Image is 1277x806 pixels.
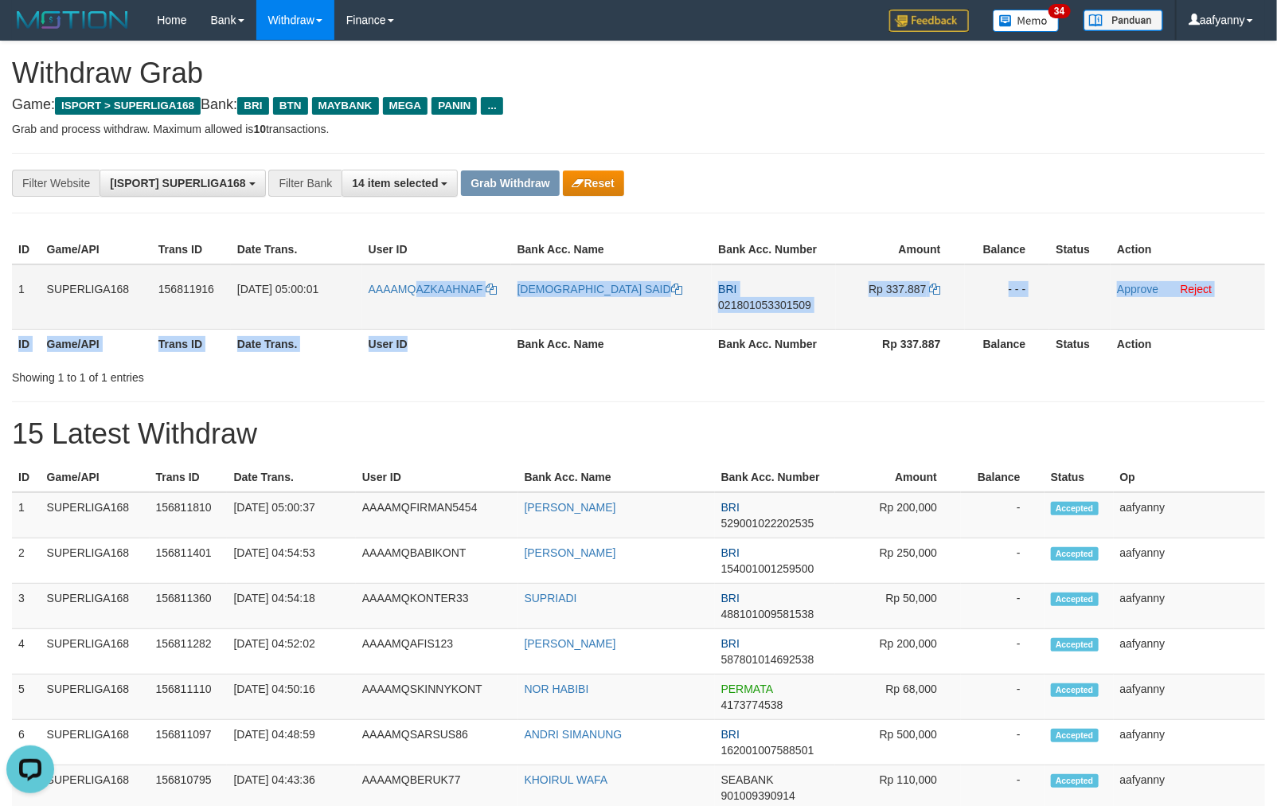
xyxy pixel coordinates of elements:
th: Amount [835,463,961,492]
td: aafyanny [1114,629,1265,675]
td: Rp 200,000 [835,492,961,538]
th: ID [12,235,41,264]
span: Copy 4173774538 to clipboard [721,698,783,711]
span: PANIN [432,97,477,115]
span: BRI [721,637,740,650]
td: AAAAMQBABIKONT [356,538,518,584]
th: Bank Acc. Number [712,329,836,358]
td: SUPERLIGA168 [41,629,150,675]
td: - [961,492,1045,538]
td: Rp 250,000 [835,538,961,584]
span: ... [481,97,502,115]
td: 156811810 [150,492,228,538]
td: 1 [12,492,41,538]
td: 156811110 [150,675,228,720]
td: aafyanny [1114,675,1265,720]
th: Bank Acc. Name [518,463,715,492]
a: [DEMOGRAPHIC_DATA] SAID [517,283,682,295]
td: AAAAMQSKINNYKONT [356,675,518,720]
button: Open LiveChat chat widget [6,6,54,54]
td: 156811401 [150,538,228,584]
td: AAAAMQSARSUS86 [356,720,518,765]
span: 156811916 [158,283,214,295]
span: Copy 488101009581538 to clipboard [721,608,814,620]
td: 156811360 [150,584,228,629]
th: Rp 337.887 [836,329,964,358]
td: [DATE] 04:54:53 [227,538,355,584]
td: SUPERLIGA168 [41,584,150,629]
td: aafyanny [1114,720,1265,765]
span: BRI [721,728,740,741]
th: Bank Acc. Name [511,329,713,358]
span: 34 [1049,4,1070,18]
td: - [961,538,1045,584]
span: Accepted [1051,593,1099,606]
td: aafyanny [1114,492,1265,538]
span: Rp 337.887 [869,283,926,295]
span: BRI [237,97,268,115]
a: Approve [1117,283,1158,295]
span: BRI [721,546,740,559]
th: Bank Acc. Number [712,235,836,264]
a: [PERSON_NAME] [525,546,616,559]
a: SUPRIADI [525,592,577,604]
td: SUPERLIGA168 [41,264,152,330]
td: SUPERLIGA168 [41,675,150,720]
th: Date Trans. [231,329,362,358]
div: Filter Bank [268,170,342,197]
td: - [961,675,1045,720]
td: 1 [12,264,41,330]
a: Copy 337887 to clipboard [930,283,941,295]
span: 14 item selected [352,177,438,190]
th: Action [1111,235,1265,264]
span: BTN [273,97,308,115]
td: AAAAMQKONTER33 [356,584,518,629]
span: [DATE] 05:00:01 [237,283,318,295]
a: KHOIRUL WAFA [525,773,608,786]
div: Filter Website [12,170,100,197]
td: 156811097 [150,720,228,765]
h1: 15 Latest Withdraw [12,418,1265,450]
th: Game/API [41,329,152,358]
span: Accepted [1051,502,1099,515]
span: AAAAMQAZKAAHNAF [369,283,483,295]
span: Copy 162001007588501 to clipboard [721,744,814,757]
span: BRI [718,283,736,295]
th: Trans ID [152,329,231,358]
h1: Withdraw Grab [12,57,1265,89]
th: ID [12,329,41,358]
th: Balance [965,235,1050,264]
div: Showing 1 to 1 of 1 entries [12,363,520,385]
h4: Game: Bank: [12,97,1265,113]
th: User ID [362,235,511,264]
td: 4 [12,629,41,675]
td: aafyanny [1114,584,1265,629]
td: 3 [12,584,41,629]
span: BRI [721,501,740,514]
th: Status [1049,235,1111,264]
span: [ISPORT] SUPERLIGA168 [110,177,245,190]
th: Date Trans. [227,463,355,492]
th: Balance [965,329,1050,358]
td: 5 [12,675,41,720]
span: BRI [721,592,740,604]
th: Bank Acc. Name [511,235,713,264]
td: Rp 200,000 [835,629,961,675]
td: [DATE] 04:52:02 [227,629,355,675]
span: Accepted [1051,729,1099,742]
span: Accepted [1051,683,1099,697]
td: 156811282 [150,629,228,675]
img: Button%20Memo.svg [993,10,1060,32]
span: Copy 021801053301509 to clipboard [718,299,811,311]
img: MOTION_logo.png [12,8,133,32]
td: AAAAMQAFIS123 [356,629,518,675]
span: Copy 901009390914 to clipboard [721,789,795,802]
strong: 10 [253,123,266,135]
th: Trans ID [152,235,231,264]
td: Rp 68,000 [835,675,961,720]
button: Grab Withdraw [461,170,559,196]
th: Balance [961,463,1045,492]
a: [PERSON_NAME] [525,637,616,650]
th: User ID [356,463,518,492]
a: Reject [1181,283,1213,295]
